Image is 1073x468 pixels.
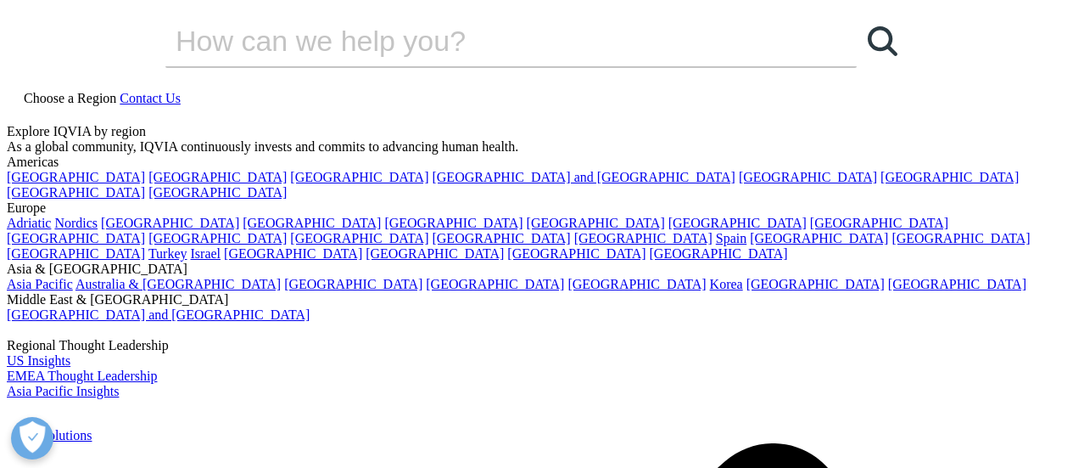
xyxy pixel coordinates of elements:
[7,277,73,291] a: Asia Pacific
[41,428,92,443] a: Solutions
[574,231,713,245] a: [GEOGRAPHIC_DATA]
[7,185,145,200] a: [GEOGRAPHIC_DATA]
[11,417,53,460] button: Open Preferences
[7,246,145,261] a: [GEOGRAPHIC_DATA]
[567,277,706,291] a: [GEOGRAPHIC_DATA]
[148,185,287,200] a: [GEOGRAPHIC_DATA]
[432,231,570,245] a: [GEOGRAPHIC_DATA]
[7,124,1066,139] div: Explore IQVIA by region
[148,170,287,184] a: [GEOGRAPHIC_DATA]
[384,216,523,230] a: [GEOGRAPHIC_DATA]
[891,231,1030,245] a: [GEOGRAPHIC_DATA]
[7,200,1066,216] div: Europe
[810,216,948,230] a: [GEOGRAPHIC_DATA]
[290,231,428,245] a: [GEOGRAPHIC_DATA]
[750,231,888,245] a: [GEOGRAPHIC_DATA]
[7,292,1066,307] div: Middle East & [GEOGRAPHIC_DATA]
[165,15,808,66] input: Search
[148,231,287,245] a: [GEOGRAPHIC_DATA]
[7,216,51,230] a: Adriatic
[426,277,564,291] a: [GEOGRAPHIC_DATA]
[880,170,1019,184] a: [GEOGRAPHIC_DATA]
[243,216,381,230] a: [GEOGRAPHIC_DATA]
[7,262,1066,277] div: Asia & [GEOGRAPHIC_DATA]
[75,277,281,291] a: Australia & [GEOGRAPHIC_DATA]
[7,170,145,184] a: [GEOGRAPHIC_DATA]
[7,231,145,245] a: [GEOGRAPHIC_DATA]
[7,384,119,398] a: Asia Pacific Insights
[7,338,1066,353] div: Regional Thought Leadership
[224,246,362,261] a: [GEOGRAPHIC_DATA]
[191,246,221,261] a: Israel
[650,246,788,261] a: [GEOGRAPHIC_DATA]
[432,170,735,184] a: [GEOGRAPHIC_DATA] and [GEOGRAPHIC_DATA]
[7,353,70,368] a: US Insights
[101,216,239,230] a: [GEOGRAPHIC_DATA]
[739,170,877,184] a: [GEOGRAPHIC_DATA]
[290,170,428,184] a: [GEOGRAPHIC_DATA]
[868,26,897,56] svg: Search
[7,139,1066,155] div: As a global community, IQVIA continuously invests and commits to advancing human health.
[507,246,645,261] a: [GEOGRAPHIC_DATA]
[7,307,310,322] a: [GEOGRAPHIC_DATA] and [GEOGRAPHIC_DATA]
[148,246,187,261] a: Turkey
[284,277,422,291] a: [GEOGRAPHIC_DATA]
[366,246,504,261] a: [GEOGRAPHIC_DATA]
[24,91,116,105] span: Choose a Region
[54,216,98,230] a: Nordics
[7,369,157,383] a: EMEA Thought Leadership
[888,277,1026,291] a: [GEOGRAPHIC_DATA]
[710,277,743,291] a: Korea
[7,155,1066,170] div: Americas
[668,216,807,230] a: [GEOGRAPHIC_DATA]
[746,277,885,291] a: [GEOGRAPHIC_DATA]
[716,231,746,245] a: Spain
[527,216,665,230] a: [GEOGRAPHIC_DATA]
[857,15,908,66] a: Search
[120,91,181,105] a: Contact Us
